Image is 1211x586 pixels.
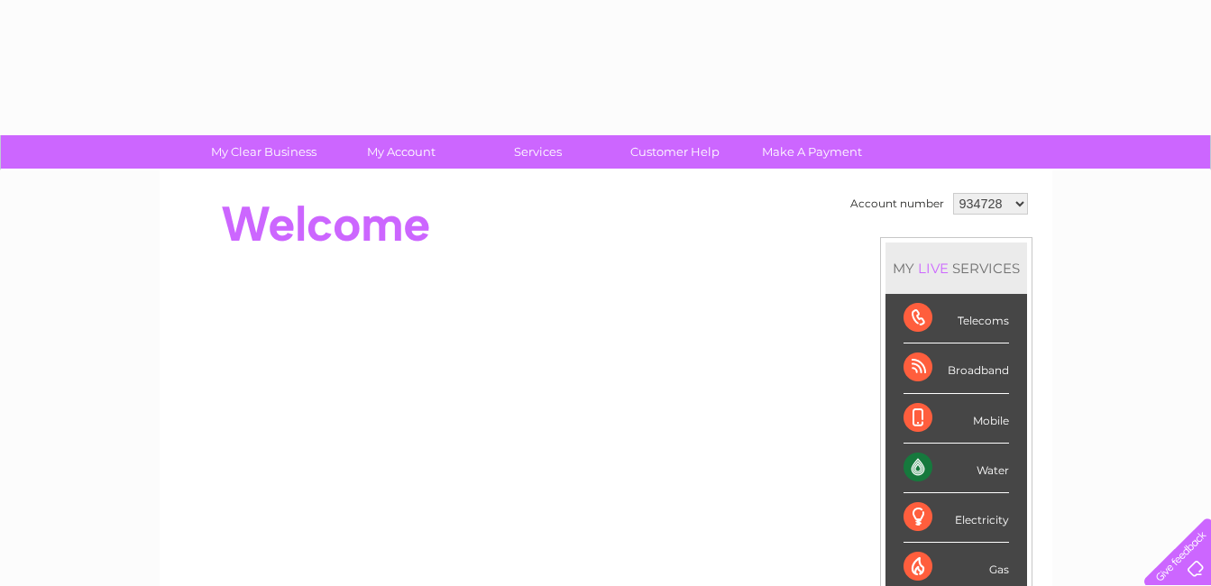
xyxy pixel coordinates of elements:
a: My Account [326,135,475,169]
a: Make A Payment [738,135,886,169]
div: Broadband [904,343,1009,393]
a: Services [463,135,612,169]
div: Telecoms [904,294,1009,343]
div: MY SERVICES [885,243,1027,294]
div: Mobile [904,394,1009,444]
a: Customer Help [601,135,749,169]
td: Account number [846,188,949,219]
div: Water [904,444,1009,493]
div: Electricity [904,493,1009,543]
div: LIVE [914,260,952,277]
a: My Clear Business [189,135,338,169]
